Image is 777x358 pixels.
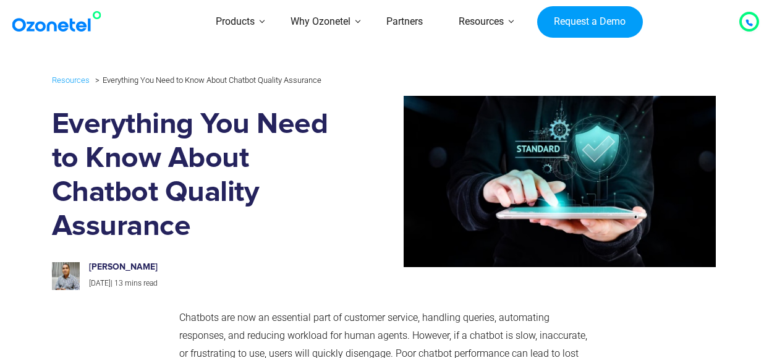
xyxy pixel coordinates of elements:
[92,72,321,88] li: Everything You Need to Know About Chatbot Quality Assurance
[89,262,320,273] h6: [PERSON_NAME]
[125,279,158,288] span: mins read
[52,262,80,290] img: prashanth-kancherla_avatar_1-200x200.jpeg
[52,108,333,244] h1: Everything You Need to Know About Chatbot Quality Assurance
[114,279,123,288] span: 13
[89,277,320,291] p: |
[537,6,643,38] a: Request a Demo
[52,73,90,87] a: Resources
[89,279,111,288] span: [DATE]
